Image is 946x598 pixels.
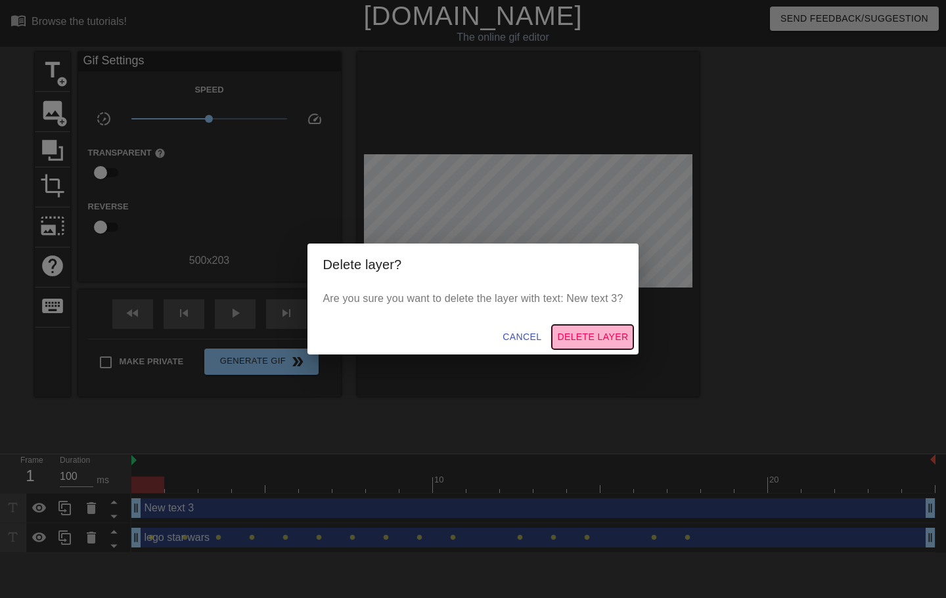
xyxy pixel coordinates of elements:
button: Delete Layer [552,325,633,349]
button: Cancel [497,325,547,349]
p: Are you sure you want to delete the layer with text: New text 3? [323,291,623,307]
span: Delete Layer [557,329,628,345]
h2: Delete layer? [323,254,623,275]
span: Cancel [503,329,541,345]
